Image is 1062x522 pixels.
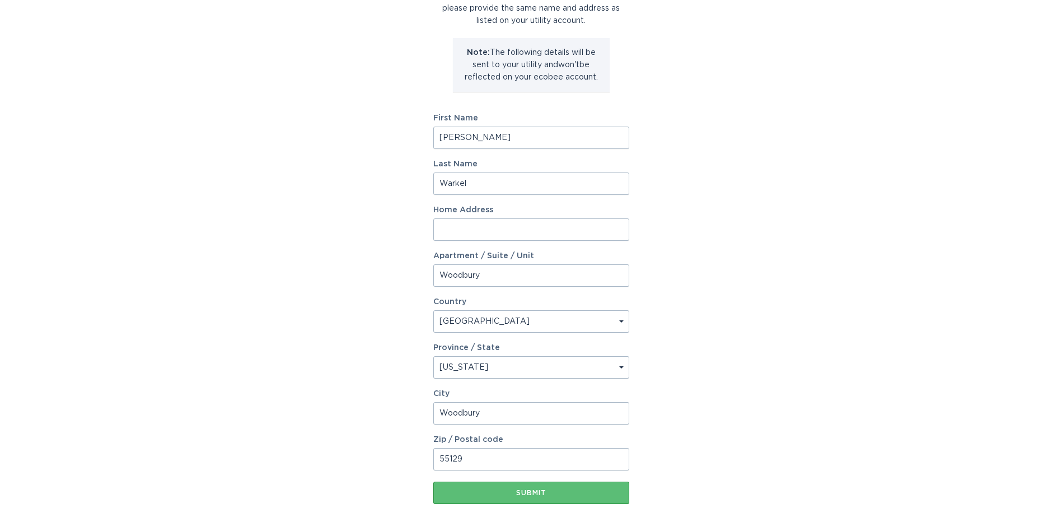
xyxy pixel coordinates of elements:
[461,46,601,83] p: The following details will be sent to your utility and won't be reflected on your ecobee account.
[433,344,500,352] label: Province / State
[439,490,624,496] div: Submit
[433,298,466,306] label: Country
[433,252,629,260] label: Apartment / Suite / Unit
[467,49,490,57] strong: Note:
[433,482,629,504] button: Submit
[433,390,629,398] label: City
[433,436,629,444] label: Zip / Postal code
[433,160,629,168] label: Last Name
[433,206,629,214] label: Home Address
[433,114,629,122] label: First Name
